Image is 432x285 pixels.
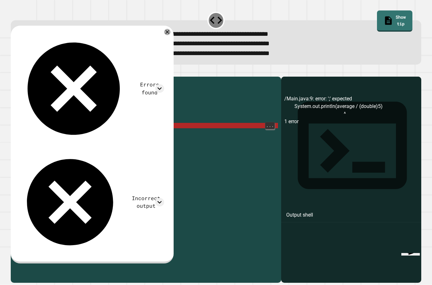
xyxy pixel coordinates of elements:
iframe: chat widget [399,253,427,280]
span: ... [265,122,275,129]
div: Errors found [135,81,164,96]
div: /Main.java:9: error: ';' expected System.out.println(average / (double)5) ^ 1 error [284,95,418,283]
a: Show tip [377,10,412,32]
div: Incorrect output [128,194,164,210]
